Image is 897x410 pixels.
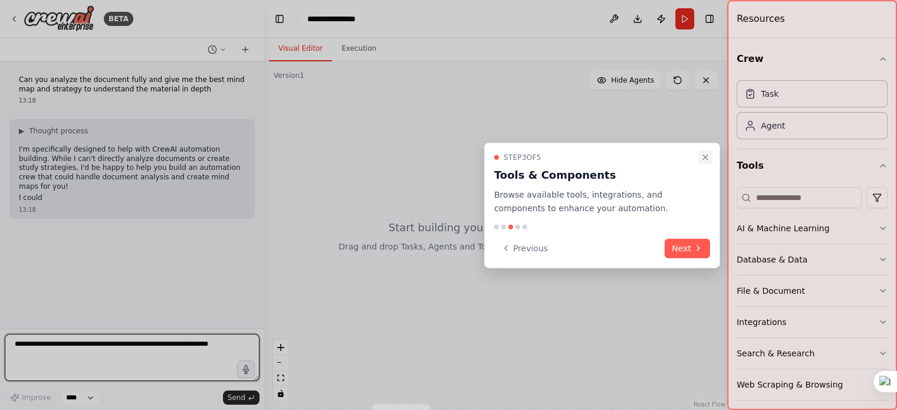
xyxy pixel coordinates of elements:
h3: Tools & Components [494,167,696,183]
span: Step 3 of 5 [504,153,541,162]
button: Previous [494,238,555,258]
p: Browse available tools, integrations, and components to enhance your automation. [494,188,696,215]
button: Hide left sidebar [271,11,288,27]
button: Close walkthrough [698,150,712,165]
button: Next [665,238,710,258]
